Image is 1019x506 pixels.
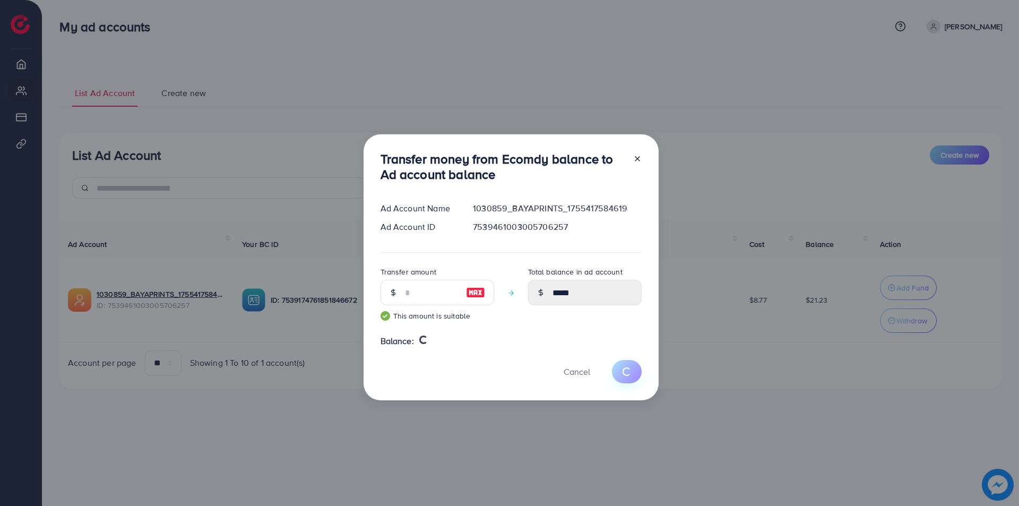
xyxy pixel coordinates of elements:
[381,151,625,182] h3: Transfer money from Ecomdy balance to Ad account balance
[564,366,590,378] span: Cancel
[381,335,414,347] span: Balance:
[372,202,465,215] div: Ad Account Name
[550,360,603,383] button: Cancel
[372,221,465,233] div: Ad Account ID
[466,286,485,299] img: image
[528,267,623,277] label: Total balance in ad account
[381,311,494,321] small: This amount is suitable
[381,267,436,277] label: Transfer amount
[381,311,390,321] img: guide
[464,221,650,233] div: 7539461003005706257
[464,202,650,215] div: 1030859_BAYAPRINTS_1755417584619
